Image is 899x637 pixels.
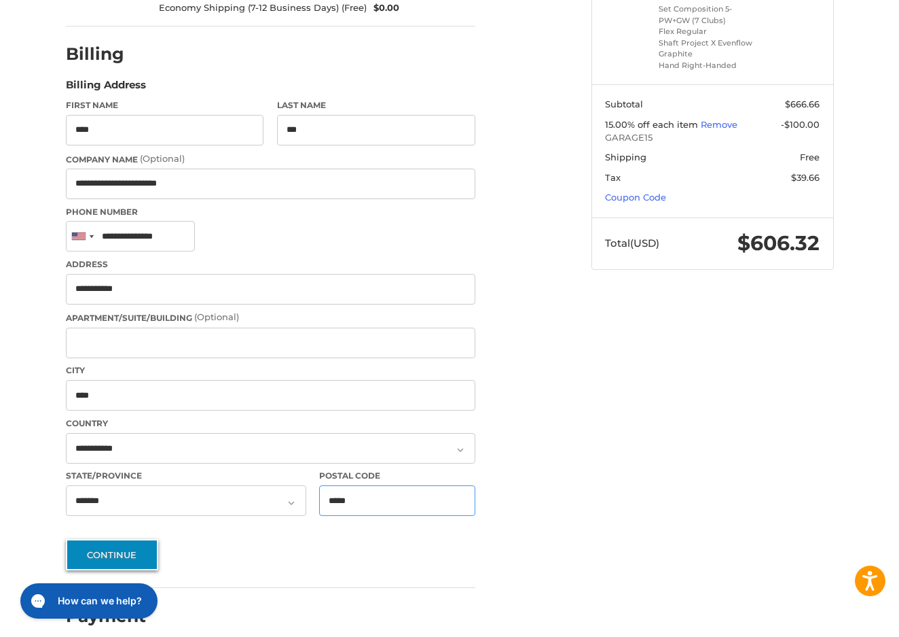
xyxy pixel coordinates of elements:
[659,60,763,71] li: Hand Right-Handed
[737,230,820,256] span: $606.32
[605,131,820,145] span: GARAGE15
[605,119,701,130] span: 15.00% off each item
[67,222,98,251] div: United States: +1
[66,258,475,271] label: Address
[66,99,264,111] label: First Name
[605,172,621,183] span: Tax
[140,153,185,164] small: (Optional)
[14,579,162,623] iframe: Gorgias live chat messenger
[781,119,820,130] span: -$100.00
[159,1,367,15] span: Economy Shipping (7-12 Business Days) (Free)
[277,99,475,111] label: Last Name
[66,417,475,430] label: Country
[194,311,239,322] small: (Optional)
[791,172,820,183] span: $39.66
[66,206,475,218] label: Phone Number
[659,26,763,37] li: Flex Regular
[66,152,475,166] label: Company Name
[319,470,475,482] label: Postal Code
[701,119,737,130] a: Remove
[66,539,158,570] button: Continue
[66,78,146,99] legend: Billing Address
[605,192,666,203] a: Coupon Code
[605,99,643,109] span: Subtotal
[66,364,475,377] label: City
[66,44,145,65] h2: Billing
[800,152,820,162] span: Free
[785,99,820,109] span: $666.66
[659,3,763,26] li: Set Composition 5-PW+GW (7 Clubs)
[367,1,399,15] span: $0.00
[66,311,475,324] label: Apartment/Suite/Building
[659,37,763,60] li: Shaft Project X Evenflow Graphite
[605,237,659,249] span: Total (USD)
[605,152,646,162] span: Shipping
[66,470,306,482] label: State/Province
